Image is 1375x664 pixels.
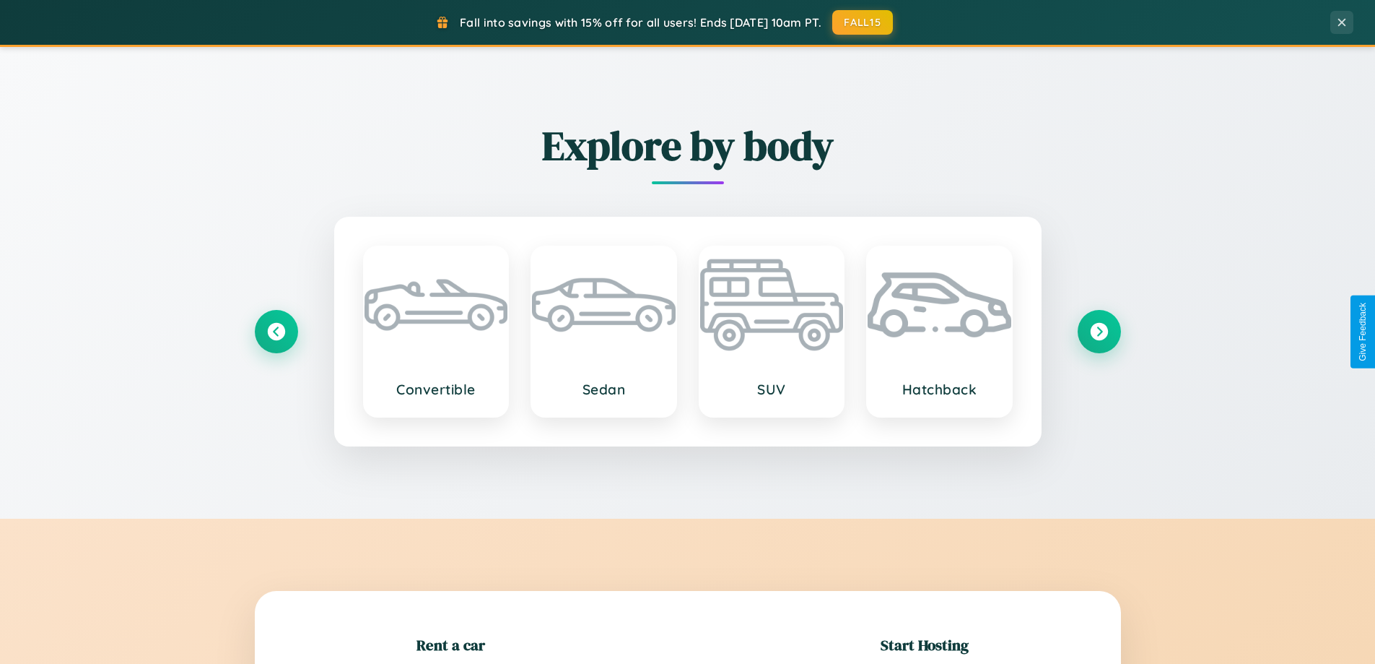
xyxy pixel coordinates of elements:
[460,15,821,30] span: Fall into savings with 15% off for all users! Ends [DATE] 10am PT.
[416,634,485,655] h2: Rent a car
[881,634,969,655] h2: Start Hosting
[882,381,997,398] h3: Hatchback
[379,381,494,398] h3: Convertible
[832,10,893,35] button: FALL15
[715,381,829,398] h3: SUV
[255,118,1121,173] h2: Explore by body
[546,381,661,398] h3: Sedan
[1358,303,1368,361] div: Give Feedback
